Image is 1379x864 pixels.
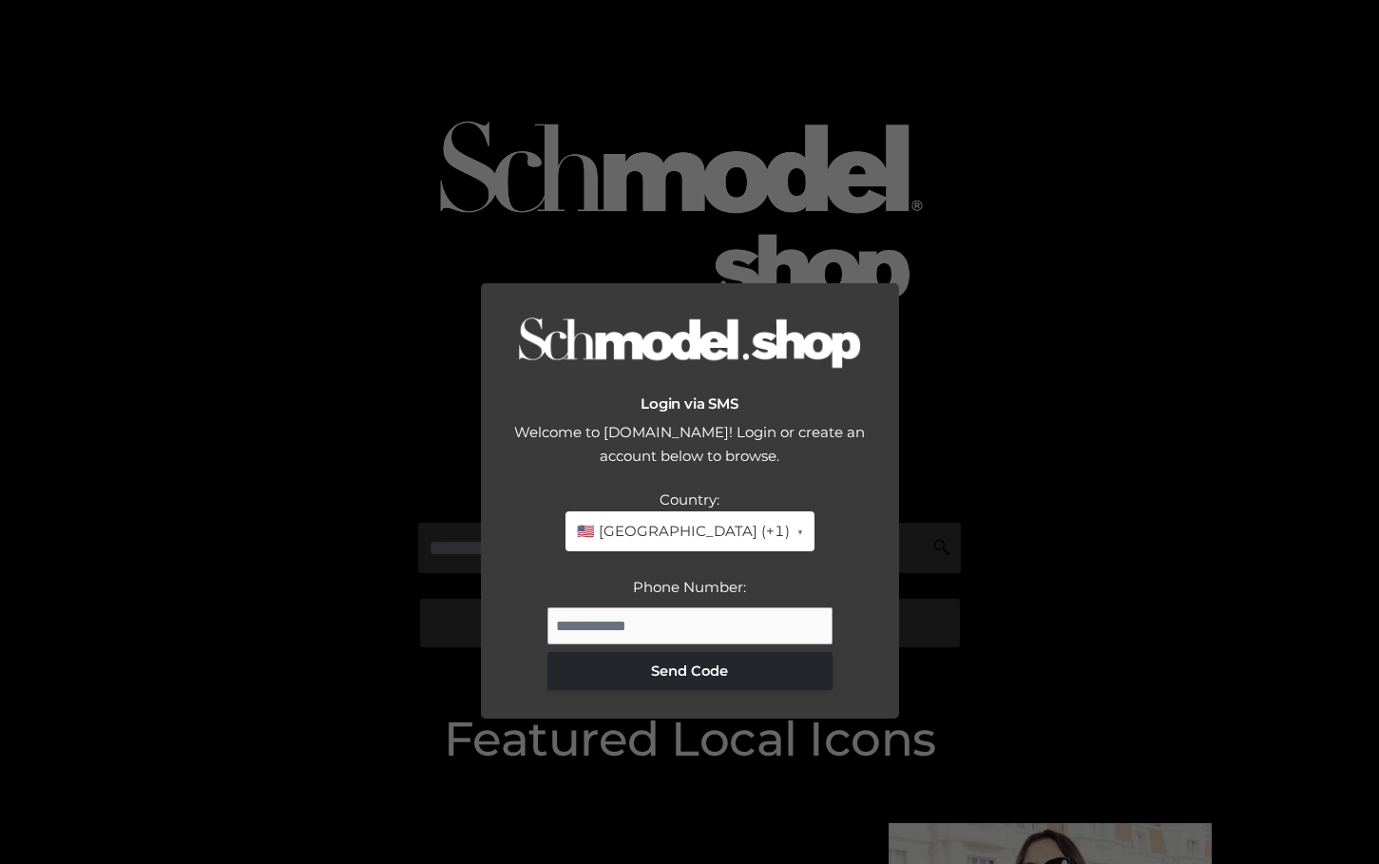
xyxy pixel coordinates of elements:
label: Country: [660,490,719,509]
h2: Login via SMS [500,395,880,413]
span: 🇺🇸 [GEOGRAPHIC_DATA] (+1) [577,519,790,544]
button: Send Code [547,652,833,690]
div: Welcome to [DOMAIN_NAME]! Login or create an account below to browse. [500,420,880,488]
img: Logo [519,317,861,373]
label: Phone Number: [633,578,746,596]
